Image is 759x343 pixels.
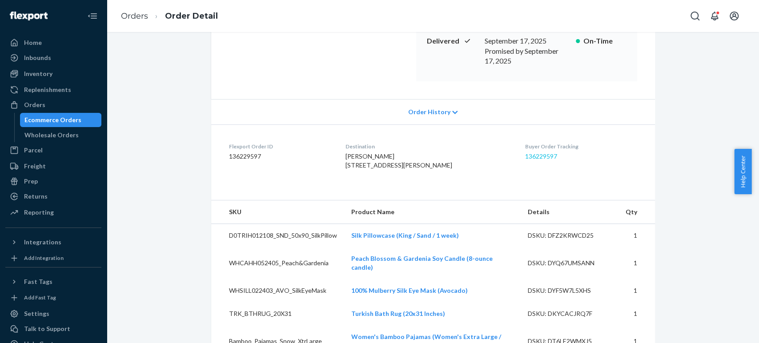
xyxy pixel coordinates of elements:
[345,143,511,150] dt: Destination
[5,189,101,203] a: Returns
[525,143,637,150] dt: Buyer Order Tracking
[528,309,611,318] div: DSKU: DKYCACJRQ7F
[5,205,101,219] a: Reporting
[24,208,54,217] div: Reporting
[618,224,655,247] td: 1
[24,146,43,155] div: Parcel
[618,302,655,325] td: 1
[24,277,52,286] div: Fast Tags
[24,177,38,186] div: Prep
[84,7,101,25] button: Close Navigation
[5,51,101,65] a: Inbounds
[5,253,101,263] a: Add Integration
[5,235,101,249] button: Integrations
[20,113,102,127] a: Ecommerce Orders
[5,98,101,112] a: Orders
[686,7,704,25] button: Open Search Box
[24,85,71,94] div: Replenishments
[528,259,611,267] div: DSKU: DYQ67UMSANN
[528,286,611,295] div: DSKU: DYF5W7L5XHS
[229,143,332,150] dt: Flexport Order ID
[5,83,101,97] a: Replenishments
[345,152,452,169] span: [PERSON_NAME] [STREET_ADDRESS][PERSON_NAME]
[706,7,723,25] button: Open notifications
[351,231,459,239] a: Silk Pillowcase (King / Sand / 1 week)
[408,108,450,116] span: Order History
[5,174,101,188] a: Prep
[121,11,148,21] a: Orders
[5,322,101,336] a: Talk to Support
[24,324,70,333] div: Talk to Support
[24,116,81,124] div: Ecommerce Orders
[583,36,626,46] p: On-Time
[24,100,45,109] div: Orders
[725,7,743,25] button: Open account menu
[618,279,655,302] td: 1
[24,192,48,201] div: Returns
[618,200,655,224] th: Qty
[211,200,344,224] th: SKU
[5,159,101,173] a: Freight
[427,36,478,46] p: Delivered
[351,287,468,294] a: 100% Mulberry Silk Eye Mask (Avocado)
[525,152,557,160] a: 136229597
[211,279,344,302] td: WHSILL022403_AVO_SilkEyeMask
[351,255,493,271] a: Peach Blossom & Gardenia Soy Candle (8-ounce candle)
[5,143,101,157] a: Parcel
[229,152,332,161] dd: 136229597
[24,254,64,262] div: Add Integration
[618,247,655,279] td: 1
[24,294,56,301] div: Add Fast Tag
[485,36,569,46] div: September 17, 2025
[5,307,101,321] a: Settings
[734,149,751,194] button: Help Center
[24,69,52,78] div: Inventory
[211,247,344,279] td: WHCAHH052405_Peach&Gardenia
[211,224,344,247] td: D0TRIH012108_SND_50x90_SilkPillow
[5,275,101,289] button: Fast Tags
[24,53,51,62] div: Inbounds
[24,162,46,171] div: Freight
[114,3,225,29] ol: breadcrumbs
[24,238,61,247] div: Integrations
[351,310,445,317] a: Turkish Bath Rug (20x31 Inches)
[24,309,49,318] div: Settings
[5,36,101,50] a: Home
[485,46,569,67] p: Promised by September 17, 2025
[5,292,101,303] a: Add Fast Tag
[521,200,618,224] th: Details
[10,12,48,20] img: Flexport logo
[5,67,101,81] a: Inventory
[24,131,79,140] div: Wholesale Orders
[211,302,344,325] td: TRK_BTHRUG_20X31
[24,38,42,47] div: Home
[344,200,521,224] th: Product Name
[528,231,611,240] div: DSKU: DFZ2KRWCD25
[165,11,218,21] a: Order Detail
[20,128,102,142] a: Wholesale Orders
